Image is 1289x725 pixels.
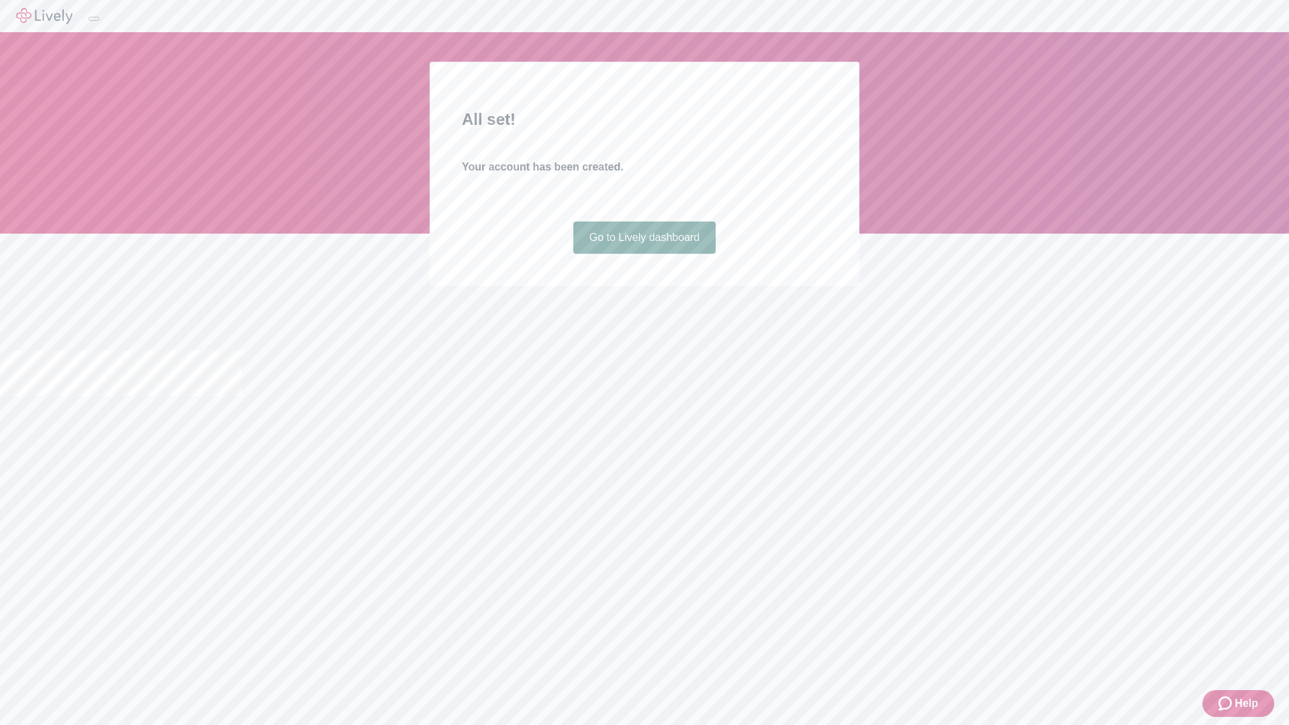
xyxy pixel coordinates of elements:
[16,8,73,24] img: Lively
[1219,695,1235,712] svg: Zendesk support icon
[462,159,827,175] h4: Your account has been created.
[1202,690,1274,717] button: Zendesk support iconHelp
[89,17,99,21] button: Log out
[1235,695,1258,712] span: Help
[573,222,716,254] a: Go to Lively dashboard
[462,107,827,132] h2: All set!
